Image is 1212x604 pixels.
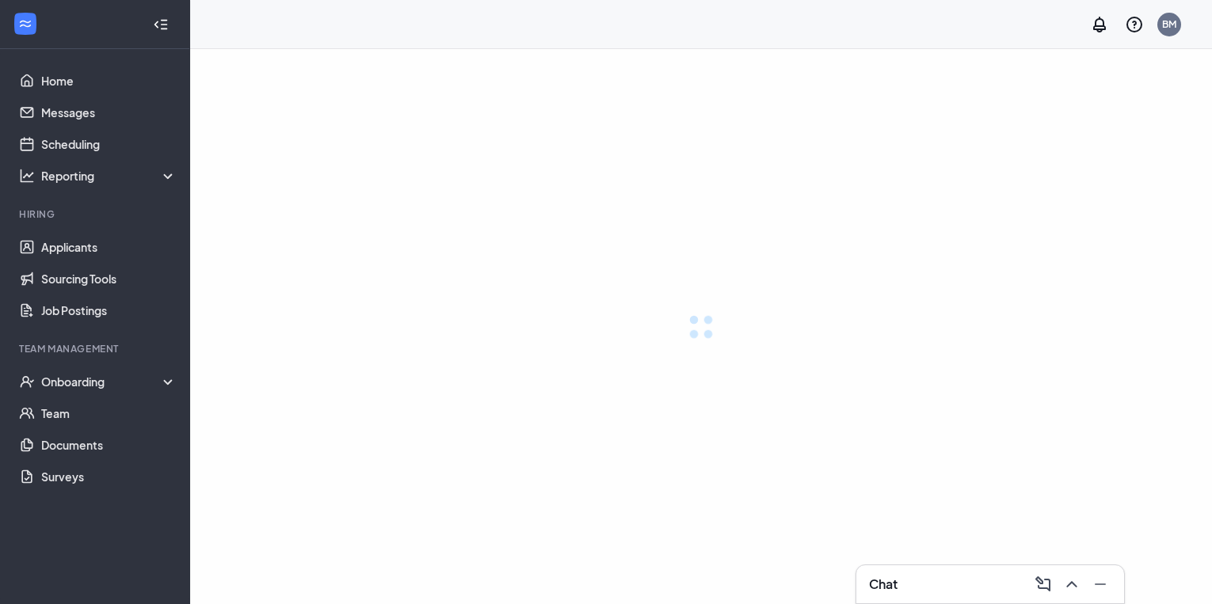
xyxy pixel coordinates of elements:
[41,294,177,326] a: Job Postings
[19,207,173,221] div: Hiring
[1162,17,1176,31] div: BM
[41,374,177,389] div: Onboarding
[1029,572,1054,597] button: ComposeMessage
[1062,575,1081,594] svg: ChevronUp
[41,397,177,429] a: Team
[41,263,177,294] a: Sourcing Tools
[41,429,177,461] a: Documents
[41,97,177,128] a: Messages
[41,461,177,492] a: Surveys
[1034,575,1053,594] svg: ComposeMessage
[19,168,35,184] svg: Analysis
[869,576,898,593] h3: Chat
[1091,575,1110,594] svg: Minimize
[41,128,177,160] a: Scheduling
[19,374,35,389] svg: UserCheck
[153,17,169,32] svg: Collapse
[41,168,177,184] div: Reporting
[1090,15,1109,34] svg: Notifications
[1086,572,1111,597] button: Minimize
[1125,15,1144,34] svg: QuestionInfo
[1058,572,1083,597] button: ChevronUp
[41,231,177,263] a: Applicants
[41,65,177,97] a: Home
[17,16,33,32] svg: WorkstreamLogo
[19,342,173,355] div: Team Management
